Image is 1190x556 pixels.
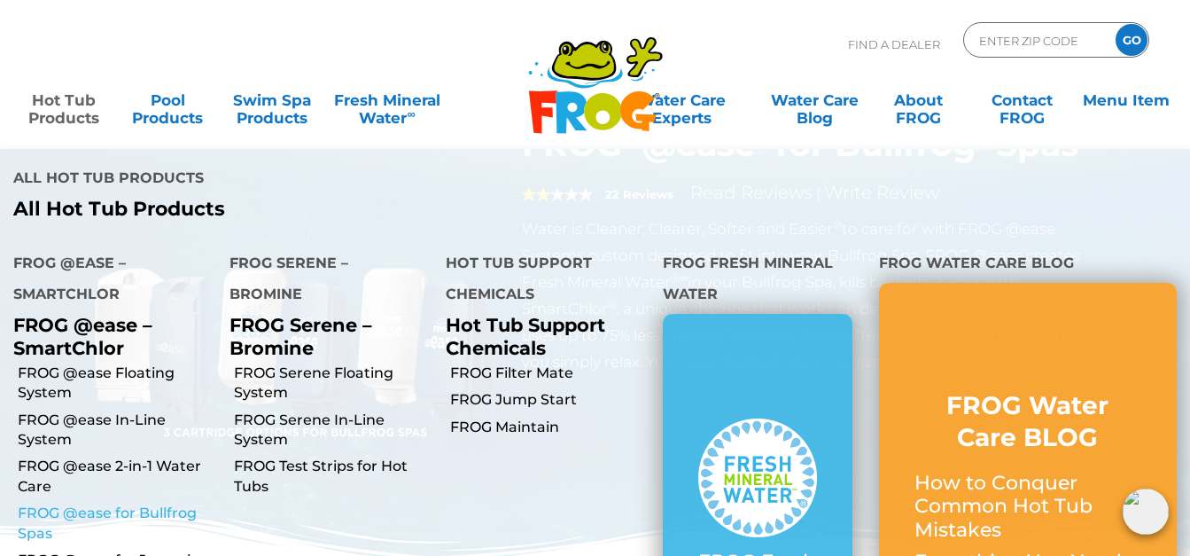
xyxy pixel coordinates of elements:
[872,82,964,118] a: AboutFROG
[450,418,649,437] a: FROG Maintain
[330,82,445,118] a: Fresh MineralWater∞
[407,107,415,121] sup: ∞
[450,364,649,383] a: FROG Filter Mate
[234,364,432,403] a: FROG Serene Floating System
[663,247,852,314] h4: FROG Fresh Mineral Water
[1080,82,1172,118] a: Menu Item
[18,82,110,118] a: Hot TubProducts
[450,390,649,410] a: FROG Jump Start
[121,82,214,118] a: PoolProducts
[1123,489,1169,535] img: openIcon
[879,247,1177,283] h4: FROG Water Care Blog
[976,82,1068,118] a: ContactFROG
[13,247,203,314] h4: FROG @ease – SmartChlor
[914,389,1141,454] h3: FROG Water Care BLOG
[446,247,635,314] h4: Hot Tub Support Chemicals
[977,27,1097,53] input: Zip Code Form
[18,457,216,497] a: FROG @ease 2-in-1 Water Care
[446,314,605,358] a: Hot Tub Support Chemicals
[848,22,940,67] p: Find A Dealer
[13,162,582,198] h4: All Hot Tub Products
[13,198,582,221] a: All Hot Tub Products
[229,247,419,314] h4: FROG Serene – Bromine
[226,82,318,118] a: Swim SpaProducts
[18,504,216,544] a: FROG @ease for Bullfrog Spas
[768,82,860,118] a: Water CareBlog
[234,457,432,497] a: FROG Test Strips for Hot Tubs
[18,364,216,403] a: FROG @ease Floating System
[1116,24,1147,56] input: GO
[18,411,216,450] a: FROG @ease In-Line System
[229,314,419,358] p: FROG Serene – Bromine
[234,411,432,450] a: FROG Serene In-Line System
[607,82,757,118] a: Water CareExperts
[13,314,203,358] p: FROG @ease – SmartChlor
[914,472,1141,542] p: How to Conquer Common Hot Tub Mistakes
